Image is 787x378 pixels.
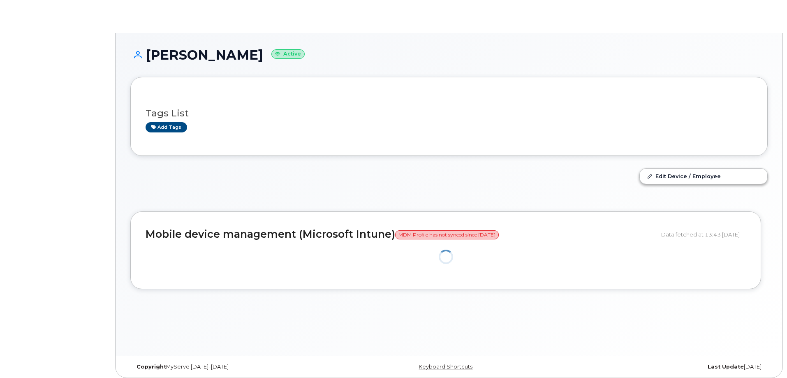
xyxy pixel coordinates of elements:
h3: Tags List [146,108,752,118]
div: Data fetched at 13:43 [DATE] [661,227,746,242]
strong: Last Update [708,364,744,370]
a: Edit Device / Employee [640,169,767,183]
div: [DATE] [555,364,768,370]
strong: Copyright [137,364,166,370]
a: Add tags [146,122,187,132]
h1: [PERSON_NAME] [130,48,768,62]
h2: Mobile device management (Microsoft Intune) [146,229,655,240]
small: Active [271,49,305,59]
div: MyServe [DATE]–[DATE] [130,364,343,370]
a: Keyboard Shortcuts [419,364,472,370]
span: MDM Profile has not synced since [DATE] [395,230,499,239]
